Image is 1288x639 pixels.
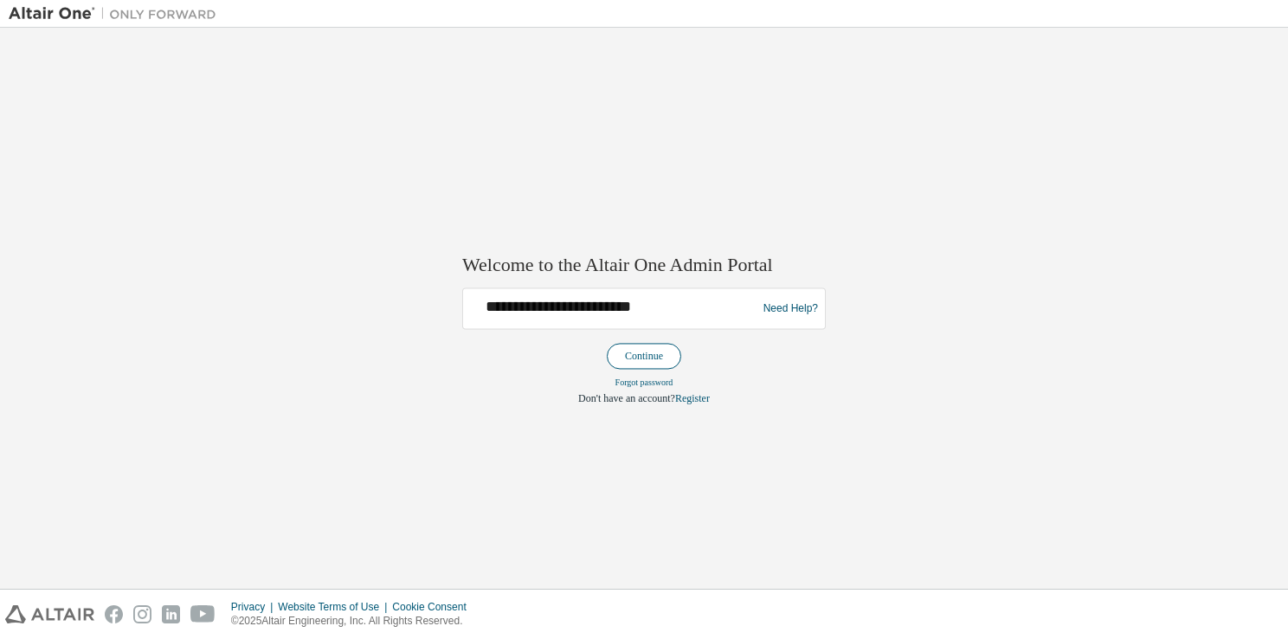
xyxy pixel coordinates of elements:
img: instagram.svg [133,605,151,623]
a: Register [675,393,710,405]
a: Forgot password [615,378,673,388]
img: youtube.svg [190,605,216,623]
h2: Welcome to the Altair One Admin Portal [462,253,826,277]
img: altair_logo.svg [5,605,94,623]
img: facebook.svg [105,605,123,623]
img: Altair One [9,5,225,23]
div: Website Terms of Use [278,600,392,614]
button: Continue [607,344,681,370]
span: Don't have an account? [578,393,675,405]
p: © 2025 Altair Engineering, Inc. All Rights Reserved. [231,614,477,629]
div: Privacy [231,600,278,614]
div: Cookie Consent [392,600,476,614]
a: Need Help? [763,308,818,309]
img: linkedin.svg [162,605,180,623]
